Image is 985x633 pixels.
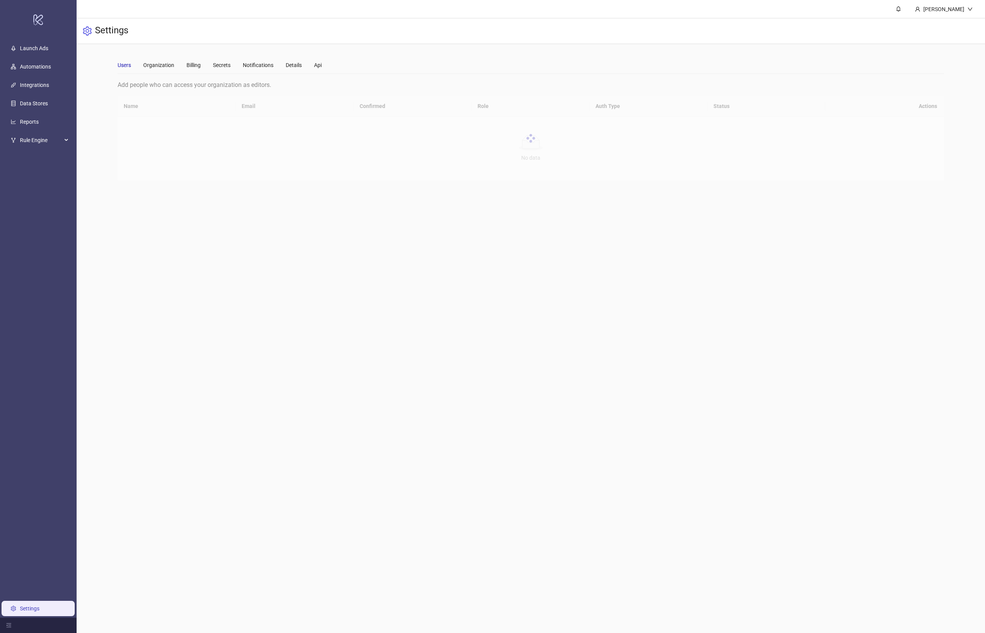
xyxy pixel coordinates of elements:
[915,7,920,12] span: user
[118,80,944,90] div: Add people who can access your organization as editors.
[20,45,48,51] a: Launch Ads
[143,61,174,69] div: Organization
[896,6,901,11] span: bell
[20,119,39,125] a: Reports
[286,61,302,69] div: Details
[187,61,201,69] div: Billing
[20,64,51,70] a: Automations
[11,137,16,143] span: fork
[6,623,11,628] span: menu-fold
[243,61,273,69] div: Notifications
[20,605,39,612] a: Settings
[95,25,128,38] h3: Settings
[213,61,231,69] div: Secrets
[118,61,131,69] div: Users
[83,26,92,36] span: setting
[20,82,49,88] a: Integrations
[20,132,62,148] span: Rule Engine
[20,100,48,106] a: Data Stores
[967,7,973,12] span: down
[314,61,322,69] div: Api
[920,5,967,13] div: [PERSON_NAME]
